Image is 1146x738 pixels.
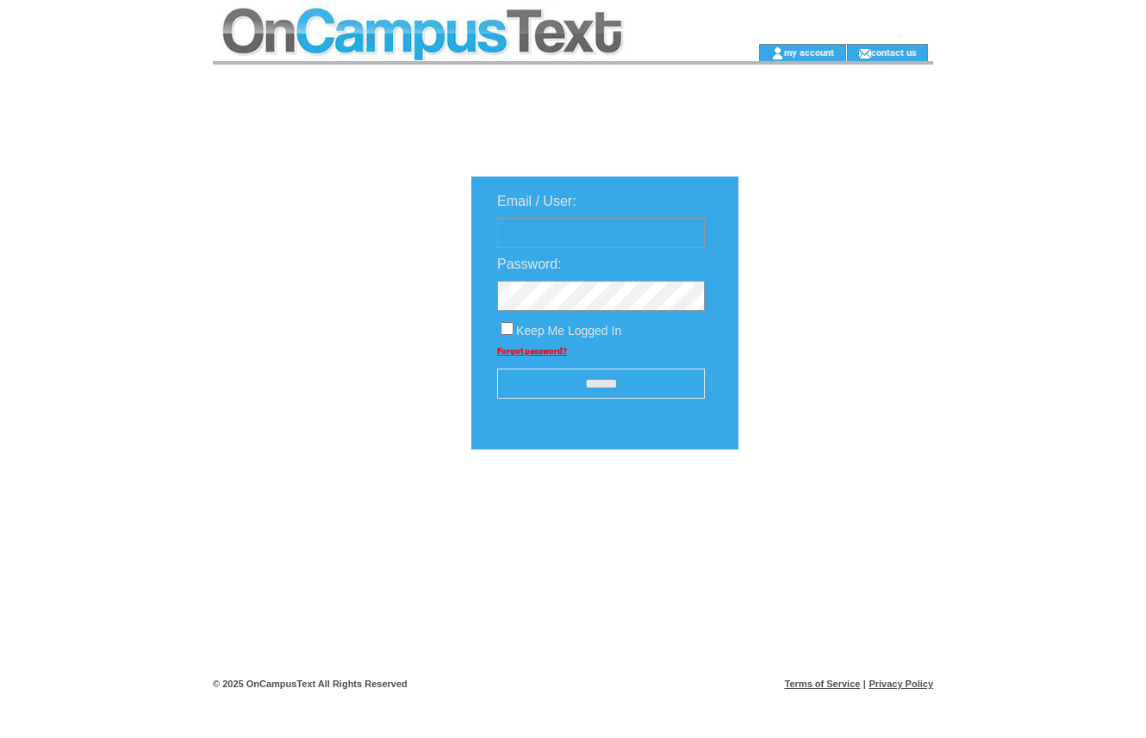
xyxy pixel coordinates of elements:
[863,679,866,689] span: |
[771,47,784,60] img: account_icon.gif
[858,47,871,60] img: contact_us_icon.gif
[785,679,861,689] a: Terms of Service
[516,324,621,338] span: Keep Me Logged In
[869,679,933,689] a: Privacy Policy
[871,47,917,58] a: contact us
[788,493,875,514] img: transparent.png
[497,194,576,208] span: Email / User:
[497,257,562,271] span: Password:
[497,346,567,356] a: Forgot password?
[213,679,408,689] span: © 2025 OnCampusText All Rights Reserved
[784,47,834,58] a: my account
